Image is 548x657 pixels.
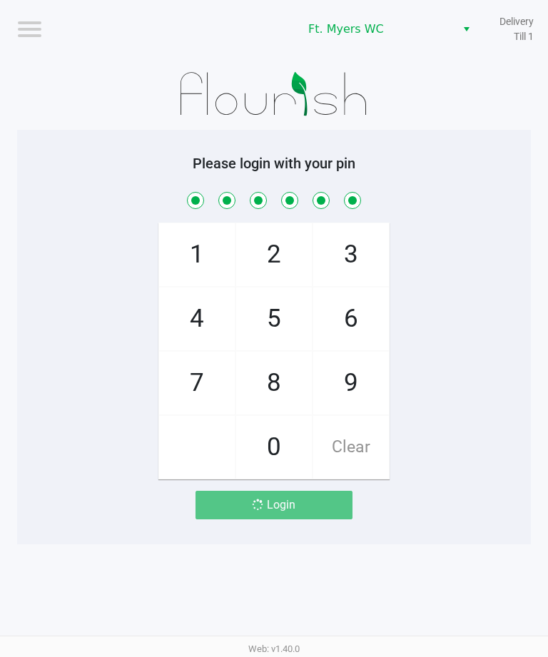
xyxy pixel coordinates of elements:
[28,155,520,172] h5: Please login with your pin
[236,352,312,414] span: 8
[308,21,447,38] span: Ft. Myers WC
[236,287,312,350] span: 5
[159,223,235,286] span: 1
[248,643,300,654] span: Web: v1.40.0
[236,223,312,286] span: 2
[313,287,389,350] span: 6
[313,416,389,479] span: Clear
[236,416,312,479] span: 0
[456,16,477,42] button: Select
[313,223,389,286] span: 3
[492,14,534,44] span: Delivery Till 1
[159,287,235,350] span: 4
[159,352,235,414] span: 7
[313,352,389,414] span: 9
